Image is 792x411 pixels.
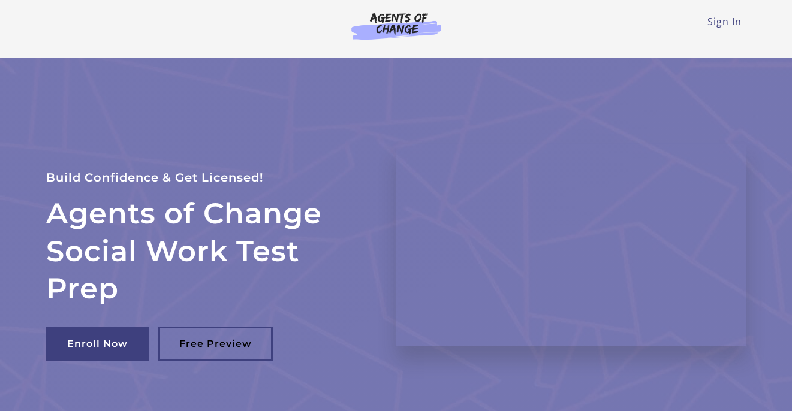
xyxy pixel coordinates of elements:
img: Agents of Change Logo [339,12,454,40]
a: Free Preview [158,327,273,361]
a: Enroll Now [46,327,149,361]
p: Build Confidence & Get Licensed! [46,168,368,188]
h2: Agents of Change Social Work Test Prep [46,195,368,307]
a: Sign In [707,15,742,28]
